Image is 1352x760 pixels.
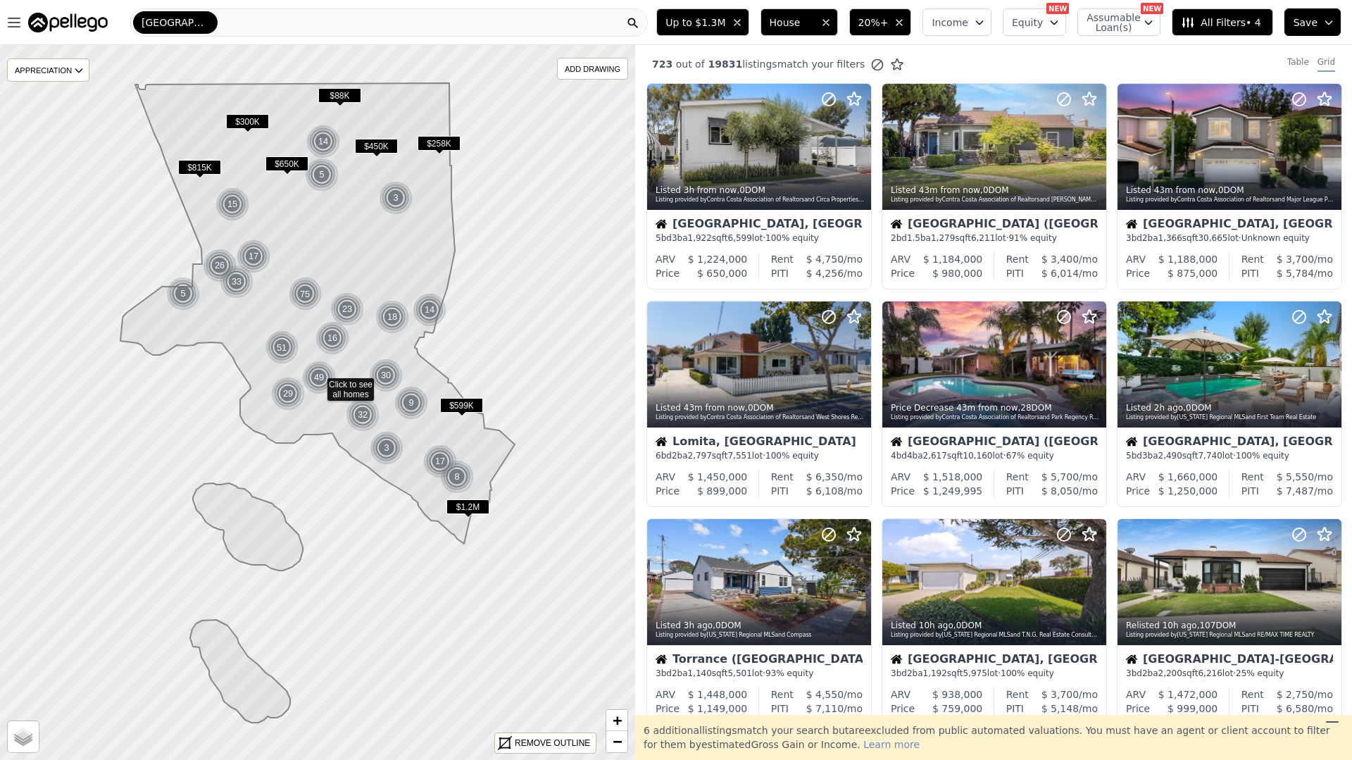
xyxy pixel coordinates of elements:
[375,300,409,334] div: 18
[271,377,306,411] img: g1.png
[656,654,667,665] img: House
[28,13,108,32] img: Pellego
[923,471,983,482] span: $ 1,518,000
[1264,252,1333,266] div: /mo
[656,687,675,702] div: ARV
[1041,254,1079,265] span: $ 3,400
[963,668,987,678] span: 5,975
[771,702,789,716] div: PITI
[1154,185,1215,195] time: 2025-08-14 18:10
[355,139,398,154] span: $450K
[697,268,747,279] span: $ 650,000
[1126,668,1333,679] div: 3 bd 2 ba sqft lot · 25% equity
[1046,3,1069,14] div: NEW
[882,301,1106,507] a: Price Decrease 43m from now,28DOMListing provided byContra Costa Association of Realtorsand Park ...
[264,330,300,366] div: 51
[1126,450,1333,461] div: 5 bd 3 ba sqft lot · 100% equity
[1181,15,1260,30] span: All Filters • 4
[606,731,627,752] a: Zoom out
[265,156,308,177] div: $650K
[891,413,1099,422] div: Listing provided by Contra Costa Association of Realtors and Park Regency Realty
[891,654,1098,668] div: [GEOGRAPHIC_DATA], [GEOGRAPHIC_DATA]
[923,254,983,265] span: $ 1,184,000
[1284,8,1341,36] button: Save
[665,15,725,30] span: Up to $1.3M
[346,398,380,432] img: g1.png
[684,621,713,630] time: 2025-08-14 14:49
[688,451,712,461] span: 2,797
[1141,3,1163,14] div: NEW
[806,254,844,265] span: $ 4,750
[688,471,748,482] span: $ 1,450,000
[302,361,336,394] div: 49
[919,185,980,195] time: 2025-08-14 18:10
[863,739,920,750] span: Learn more
[891,436,902,447] img: House
[315,321,349,355] div: 16
[413,293,447,327] img: g1.png
[418,136,461,151] span: $258K
[656,702,680,716] div: Price
[688,703,748,714] span: $ 1,149,000
[760,8,838,36] button: House
[1294,15,1317,30] span: Save
[1117,301,1341,507] a: Listed 2h ago,0DOMListing provided by[US_STATE] Regional MLSand First Team Real EstateHouse[GEOGR...
[446,499,489,520] div: $1.2M
[684,403,745,413] time: 2025-08-14 18:10
[1259,702,1333,716] div: /mo
[1163,621,1197,630] time: 2025-08-14 07:02
[932,15,968,30] span: Income
[440,460,475,494] img: g1.png
[727,233,751,243] span: 6,599
[891,470,910,484] div: ARV
[305,158,339,192] div: 5
[891,436,1098,450] div: [GEOGRAPHIC_DATA] ([GEOGRAPHIC_DATA])
[794,252,863,266] div: /mo
[1041,485,1079,497] span: $ 8,050
[891,252,910,266] div: ARV
[379,181,413,215] img: g1.png
[656,484,680,498] div: Price
[789,266,863,280] div: /mo
[771,470,794,484] div: Rent
[370,431,404,465] img: g1.png
[1264,687,1333,702] div: /mo
[794,470,863,484] div: /mo
[656,413,864,422] div: Listing provided by Contra Costa Association of Realtors and West Shores Realty, Inc.
[423,444,457,478] div: 17
[1277,703,1314,714] span: $ 6,580
[806,689,844,700] span: $ 4,550
[1126,232,1333,244] div: 3 bd 2 ba sqft lot · Unknown equity
[1126,266,1150,280] div: Price
[923,451,947,461] span: 2,617
[705,58,743,70] span: 19831
[1006,470,1029,484] div: Rent
[932,703,982,714] span: $ 759,000
[891,668,1098,679] div: 3 bd 2 ba sqft lot · 100% equity
[891,654,902,665] img: House
[656,402,864,413] div: Listed , 0 DOM
[891,196,1099,204] div: Listing provided by Contra Costa Association of Realtors and [PERSON_NAME] Luxury
[1126,620,1334,631] div: Relisted , 107 DOM
[652,58,672,70] span: 723
[891,687,910,702] div: ARV
[931,233,955,243] span: 1,279
[891,218,902,230] img: House
[203,249,237,282] img: g1.png
[1158,689,1218,700] span: $ 1,472,000
[727,451,751,461] span: 7,551
[394,386,429,420] img: g1.png
[891,631,1099,640] div: Listing provided by [US_STATE] Regional MLS and T.N.G. Real Estate Consultants
[656,8,749,36] button: Up to $1.3M
[646,518,870,725] a: Listed 3h ago,0DOMListing provided by[US_STATE] Regional MLSand CompassHouseTorrance ([GEOGRAPHIC...
[1198,668,1222,678] span: 6,216
[923,485,983,497] span: $ 1,249,995
[440,398,483,418] div: $599K
[1277,471,1314,482] span: $ 5,550
[1198,451,1222,461] span: 7,740
[922,8,991,36] button: Income
[771,252,794,266] div: Rent
[318,88,361,103] span: $88K
[423,444,458,478] img: g1.png
[215,187,249,221] div: 15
